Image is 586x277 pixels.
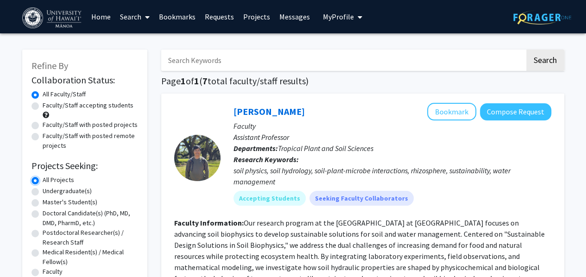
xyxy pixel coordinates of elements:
[427,103,476,120] button: Add Jing Yan to Bookmarks
[115,0,154,33] a: Search
[239,0,275,33] a: Projects
[278,144,373,153] span: Tropical Plant and Soil Sciences
[233,191,306,206] mat-chip: Accepting Students
[233,155,299,164] b: Research Keywords:
[526,50,564,71] button: Search
[43,101,133,110] label: Faculty/Staff accepting students
[233,132,551,143] p: Assistant Professor
[32,160,138,171] h2: Projects Seeking:
[323,12,354,21] span: My Profile
[202,75,208,87] span: 7
[22,7,83,28] img: University of Hawaiʻi at Mānoa Logo
[161,50,525,71] input: Search Keywords
[233,106,305,117] a: [PERSON_NAME]
[43,186,92,196] label: Undergraduate(s)
[7,235,39,270] iframe: Chat
[161,76,564,87] h1: Page of ( total faculty/staff results)
[194,75,199,87] span: 1
[43,175,74,185] label: All Projects
[233,120,551,132] p: Faculty
[43,131,138,151] label: Faculty/Staff with posted remote projects
[43,247,138,267] label: Medical Resident(s) / Medical Fellow(s)
[200,0,239,33] a: Requests
[32,60,68,71] span: Refine By
[32,75,138,86] h2: Collaboration Status:
[513,10,571,25] img: ForagerOne Logo
[480,103,551,120] button: Compose Request to Jing Yan
[233,165,551,187] div: soil physics, soil hydrology, soil-plant-microbe interactions, rhizosphere, sustainability, water...
[154,0,200,33] a: Bookmarks
[87,0,115,33] a: Home
[43,120,138,130] label: Faculty/Staff with posted projects
[181,75,186,87] span: 1
[43,197,97,207] label: Master's Student(s)
[174,218,244,227] b: Faculty Information:
[233,144,278,153] b: Departments:
[43,267,63,277] label: Faculty
[43,208,138,228] label: Doctoral Candidate(s) (PhD, MD, DMD, PharmD, etc.)
[43,89,86,99] label: All Faculty/Staff
[275,0,315,33] a: Messages
[309,191,414,206] mat-chip: Seeking Faculty Collaborators
[43,228,138,247] label: Postdoctoral Researcher(s) / Research Staff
